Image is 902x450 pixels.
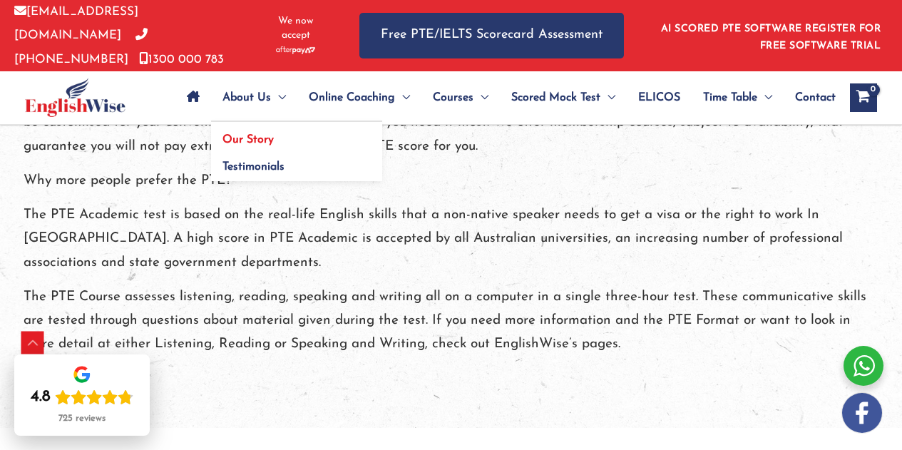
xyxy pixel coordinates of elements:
[692,73,784,123] a: Time TableMenu Toggle
[600,73,615,123] span: Menu Toggle
[511,73,600,123] span: Scored Mock Test
[309,73,395,123] span: Online Coaching
[211,122,382,149] a: Our Story
[222,73,271,123] span: About Us
[784,73,836,123] a: Contact
[757,73,772,123] span: Menu Toggle
[139,53,224,66] a: 1300 000 783
[652,12,888,58] aside: Header Widget 1
[842,393,882,433] img: white-facebook.png
[850,83,877,112] a: View Shopping Cart, empty
[297,73,421,123] a: Online CoachingMenu Toggle
[795,73,836,123] span: Contact
[627,73,692,123] a: ELICOS
[211,148,382,181] a: Testimonials
[500,73,627,123] a: Scored Mock TestMenu Toggle
[395,73,410,123] span: Menu Toggle
[222,134,274,145] span: Our Story
[58,413,106,424] div: 725 reviews
[31,387,51,407] div: 4.8
[24,203,879,275] p: The PTE Academic test is based on the real-life English skills that a non-native speaker needs to...
[25,78,125,117] img: cropped-ew-logo
[276,46,315,54] img: Afterpay-Logo
[267,14,324,43] span: We now accept
[24,285,879,357] p: The PTE Course assesses listening, reading, speaking and writing all on a computer in a single th...
[703,73,757,123] span: Time Table
[473,73,488,123] span: Menu Toggle
[14,6,138,41] a: [EMAIL_ADDRESS][DOMAIN_NAME]
[421,73,500,123] a: CoursesMenu Toggle
[638,73,680,123] span: ELICOS
[31,387,133,407] div: Rating: 4.8 out of 5
[175,73,836,123] nav: Site Navigation: Main Menu
[661,24,881,51] a: AI SCORED PTE SOFTWARE REGISTER FOR FREE SOFTWARE TRIAL
[24,169,879,193] p: Why more people prefer the PTE?
[14,29,148,65] a: [PHONE_NUMBER]
[222,161,285,173] span: Testimonials
[271,73,286,123] span: Menu Toggle
[359,13,624,58] a: Free PTE/IELTS Scorecard Assessment
[211,73,297,123] a: About UsMenu Toggle
[433,73,473,123] span: Courses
